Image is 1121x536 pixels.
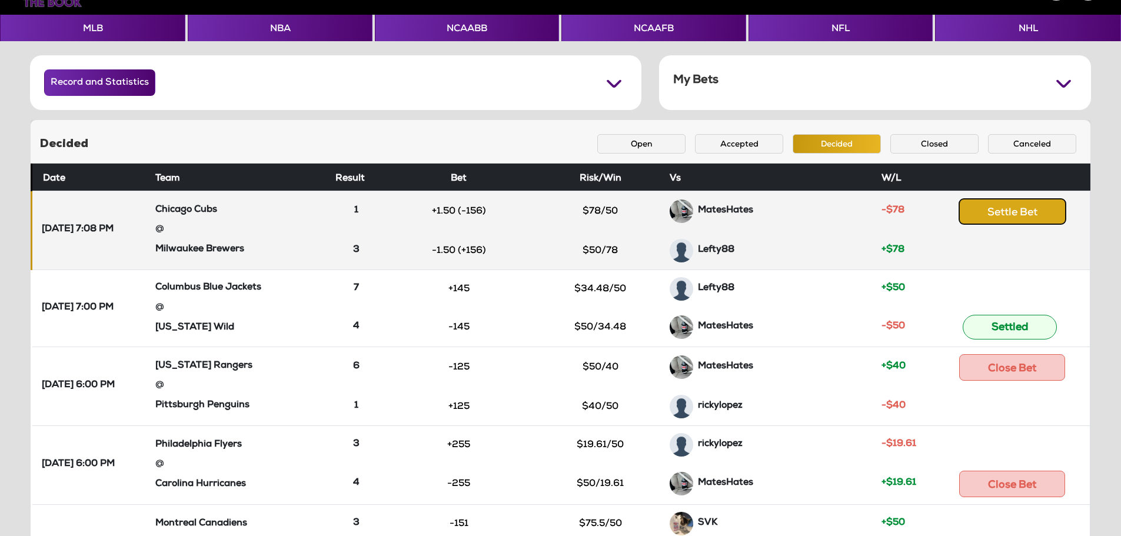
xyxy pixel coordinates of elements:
th: Vs [665,164,877,191]
div: @ [155,375,325,397]
strong: Lefty88 [698,245,734,255]
strong: +$19.61 [882,478,916,488]
strong: 4 [353,478,360,488]
strong: Pittsburgh Penguins [155,401,250,410]
strong: +$50 [882,518,905,528]
th: Bet [382,164,536,191]
strong: [DATE] 7:00 PM [42,302,114,315]
button: -125 [415,357,503,377]
button: $40/50 [556,397,644,417]
button: +145 [415,279,503,299]
strong: -$78 [882,206,904,215]
button: +125 [415,397,503,417]
strong: 3 [353,245,360,255]
img: avatar-default.png [670,277,693,301]
strong: Chicago Cubs [155,205,217,215]
img: GGTJwxpDP8f4YzxztqnhC4AAAAASUVORK5CYII= [670,512,693,535]
th: W/L [877,164,935,191]
button: Closed [890,134,979,154]
strong: 1 [354,206,358,215]
strong: Milwaukee Brewers [155,245,244,254]
button: +1.50 (-156) [415,201,503,221]
button: $78/50 [556,201,644,221]
strong: 7 [354,284,359,293]
strong: [DATE] 7:08 PM [42,224,114,237]
strong: Columbus Blue Jackets [155,283,261,292]
button: Close Bet [959,471,1065,497]
strong: MatesHates [698,478,753,488]
strong: 4 [353,322,360,331]
button: -151 [415,514,503,534]
button: Open [597,134,686,154]
div: @ [155,454,325,476]
strong: rickylopez [698,440,743,449]
strong: Carolina Hurricanes [155,480,246,489]
button: NCAAFB [561,15,746,41]
button: NFL [749,15,933,41]
img: avatar-default.png [670,433,693,457]
strong: [US_STATE] Wild [155,323,234,332]
button: $50/78 [556,241,644,261]
button: $50/40 [556,357,644,377]
img: hIZp8s1qT+F9nasn0Gojk4AAAAAElFTkSuQmCC [670,199,693,223]
th: Team [151,164,330,191]
strong: +$40 [882,362,906,371]
th: Date [32,164,151,191]
button: $19.61/50 [556,435,644,455]
strong: MatesHates [698,322,753,331]
h5: My Bets [673,74,718,88]
strong: 3 [353,440,360,449]
strong: 1 [354,401,358,411]
strong: [DATE] 6:00 PM [42,458,115,471]
strong: Lefty88 [698,284,734,293]
strong: SVK [698,518,717,528]
button: NHL [935,15,1120,41]
strong: MatesHates [698,206,753,215]
button: -1.50 (+156) [415,241,503,261]
button: Settled [963,315,1057,339]
button: $75.5/50 [556,514,644,534]
img: hIZp8s1qT+F9nasn0Gojk4AAAAAElFTkSuQmCC [670,315,693,339]
button: +255 [415,435,503,455]
strong: MatesHates [698,362,753,371]
strong: 3 [353,518,360,528]
h5: Decided [40,137,88,151]
strong: -$50 [882,322,905,331]
strong: -$19.61 [882,440,916,449]
strong: +$78 [882,245,904,255]
div: @ [155,297,325,319]
div: @ [155,219,325,241]
button: $34.48/50 [556,279,644,299]
button: NCAABB [375,15,559,41]
button: NBA [188,15,372,41]
strong: +$50 [882,284,905,293]
strong: [US_STATE] Rangers [155,361,252,371]
th: Result [331,164,382,191]
img: avatar-default.png [670,395,693,418]
strong: 6 [353,362,360,371]
strong: rickylopez [698,401,743,411]
button: -145 [415,317,503,337]
button: Accepted [695,134,783,154]
button: Canceled [988,134,1076,154]
button: -255 [415,474,503,494]
button: Settle Bet [959,198,1066,225]
button: Decided [793,134,881,154]
img: hIZp8s1qT+F9nasn0Gojk4AAAAAElFTkSuQmCC [670,355,693,379]
button: Record and Statistics [44,69,155,96]
button: $50/34.48 [556,317,644,337]
strong: [DATE] 6:00 PM [42,379,115,392]
strong: Philadelphia Flyers [155,440,242,450]
img: avatar-default.png [670,239,693,262]
button: $50/19.61 [556,474,644,494]
th: Risk/Win [536,164,665,191]
strong: Montreal Canadiens [155,519,247,528]
img: hIZp8s1qT+F9nasn0Gojk4AAAAAElFTkSuQmCC [670,472,693,495]
button: Close Bet [959,354,1065,381]
strong: -$40 [882,401,906,411]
